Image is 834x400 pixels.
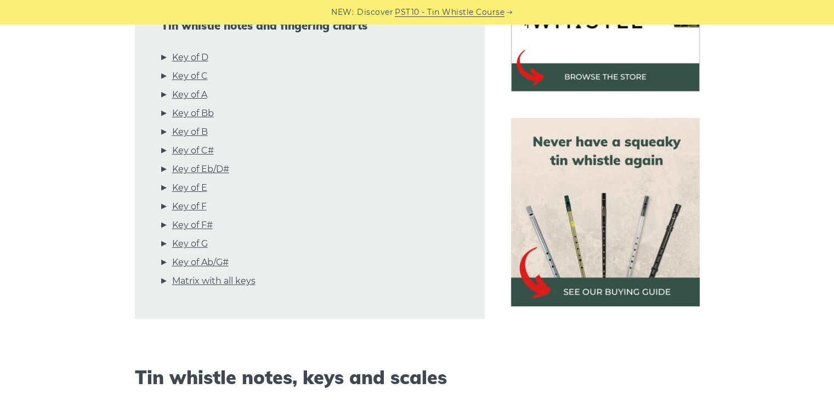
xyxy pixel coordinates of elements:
[135,367,485,389] h2: Tin whistle notes, keys and scales
[172,144,214,158] a: Key of C#
[172,50,208,65] a: Key of D
[172,162,229,176] a: Key of Eb/D#
[172,237,208,251] a: Key of G
[172,255,229,270] a: Key of Ab/G#
[331,6,354,19] span: NEW:
[172,69,208,83] a: Key of C
[511,118,700,306] img: tin whistle buying guide
[172,218,213,232] a: Key of F#
[172,106,214,121] a: Key of Bb
[357,6,393,19] span: Discover
[395,6,504,19] a: PST10 - Tin Whistle Course
[172,88,207,102] a: Key of A
[172,181,207,195] a: Key of E
[172,199,207,214] a: Key of F
[161,19,458,32] span: Tin whistle notes and fingering charts
[172,274,256,288] a: Matrix with all keys
[172,125,208,139] a: Key of B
